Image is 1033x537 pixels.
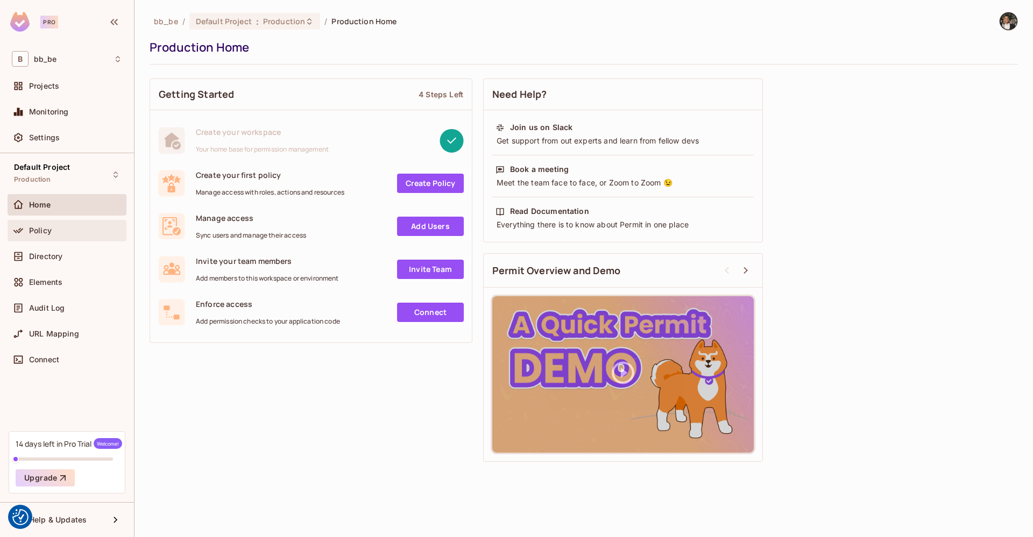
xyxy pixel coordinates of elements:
[496,219,751,230] div: Everything there is to know about Permit in one place
[182,16,185,26] li: /
[29,278,62,287] span: Elements
[196,145,329,154] span: Your home base for permission management
[29,133,60,142] span: Settings
[196,170,344,180] span: Create your first policy
[196,213,306,223] span: Manage access
[150,39,1013,55] div: Production Home
[196,231,306,240] span: Sync users and manage their access
[12,509,29,525] button: Consent Preferences
[12,509,29,525] img: Revisit consent button
[510,206,589,217] div: Read Documentation
[331,16,397,26] span: Production Home
[29,201,51,209] span: Home
[263,16,305,26] span: Production
[154,16,178,26] span: the active workspace
[29,355,59,364] span: Connect
[496,135,751,146] div: Get support from out experts and learn from fellow devs
[324,16,327,26] li: /
[29,252,62,261] span: Directory
[256,17,259,26] span: :
[196,256,339,266] span: Invite your team members
[196,317,340,326] span: Add permission checks to your application code
[397,174,464,193] a: Create Policy
[196,274,339,283] span: Add members to this workspace or environment
[510,122,572,133] div: Join us on Slack
[159,88,234,101] span: Getting Started
[29,108,69,116] span: Monitoring
[29,304,65,312] span: Audit Log
[29,515,87,524] span: Help & Updates
[510,164,569,175] div: Book a meeting
[496,177,751,188] div: Meet the team face to face, or Zoom to Zoom 😉
[34,55,56,63] span: Workspace: bb_be
[196,127,329,137] span: Create your workspace
[29,226,52,235] span: Policy
[1000,12,1017,30] img: amr_gasser@hotmail.com
[397,217,464,236] a: Add Users
[196,16,252,26] span: Default Project
[196,299,340,309] span: Enforce access
[29,330,79,338] span: URL Mapping
[196,188,344,197] span: Manage access with roles, actions and resources
[397,260,464,279] a: Invite Team
[492,264,621,277] span: Permit Overview and Demo
[419,89,463,99] div: 4 Steps Left
[16,438,122,449] div: 14 days left in Pro Trial
[14,175,51,184] span: Production
[14,163,70,171] span: Default Project
[397,303,464,322] a: Connect
[94,438,122,449] span: Welcome!
[492,88,547,101] span: Need Help?
[12,51,29,67] span: B
[29,82,59,90] span: Projects
[16,469,75,486] button: Upgrade
[40,16,58,28] div: Pro
[10,12,30,32] img: SReyMgAAAABJRU5ErkJggg==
